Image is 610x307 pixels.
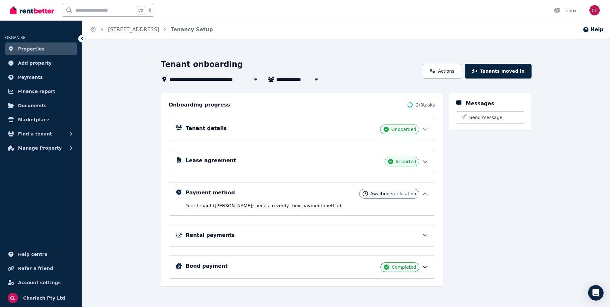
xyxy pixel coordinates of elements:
[5,142,77,154] button: Manage Property
[186,202,428,209] p: Your tenant ([PERSON_NAME]) needs to verify their payment method.
[186,125,227,132] h5: Tenant details
[149,8,151,13] span: k
[18,116,49,124] span: Marketplace
[391,126,416,133] span: Onboarded
[18,45,45,53] span: Properties
[82,21,221,39] nav: Breadcrumb
[176,263,182,269] img: Bond Details
[18,265,53,272] span: Refer a friend
[18,130,52,138] span: Find a tenant
[18,88,55,95] span: Finance report
[161,59,243,70] h1: Tenant onboarding
[169,101,230,109] h2: Onboarding progress
[466,100,494,107] h5: Messages
[589,5,600,15] img: Charlach Pty Ltd
[8,293,18,303] img: Charlach Pty Ltd
[554,7,577,14] div: Inbox
[176,233,182,237] img: Rental Payments
[396,158,416,165] span: Imported
[108,26,159,33] a: [STREET_ADDRESS]
[588,285,604,301] div: Open Intercom Messenger
[5,85,77,98] a: Finance report
[5,262,77,275] a: Refer a friend
[469,114,503,121] span: Send message
[5,113,77,126] a: Marketplace
[136,6,146,14] span: Ctrl
[5,99,77,112] a: Documents
[416,102,435,108] span: 2 / 3 tasks
[18,144,62,152] span: Manage Property
[392,264,416,270] span: Completed
[186,262,228,270] h5: Bond payment
[5,71,77,84] a: Payments
[5,35,25,40] span: ORGANISE
[5,42,77,55] a: Properties
[18,59,52,67] span: Add property
[18,250,48,258] span: Help centre
[5,127,77,140] button: Find a tenant
[171,26,213,33] span: Tenancy Setup
[583,26,604,33] button: Help
[423,64,461,79] a: Actions
[465,64,531,79] button: Tenants moved in
[186,189,235,197] h5: Payment method
[5,57,77,70] a: Add property
[18,102,47,109] span: Documents
[186,231,235,239] h5: Rental payments
[18,279,61,286] span: Account settings
[23,294,65,302] span: Charlach Pty Ltd
[5,276,77,289] a: Account settings
[186,157,236,164] h5: Lease agreement
[18,73,43,81] span: Payments
[456,112,525,123] button: Send message
[5,248,77,261] a: Help centre
[10,5,54,15] img: RentBetter
[370,191,416,197] span: Awaiting verification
